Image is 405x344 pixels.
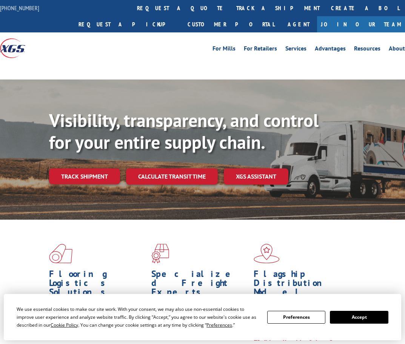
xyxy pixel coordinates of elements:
img: xgs-icon-focused-on-flooring-red [151,244,169,263]
span: Cookie Policy [51,322,78,328]
a: Advantages [315,46,346,54]
a: Resources [354,46,380,54]
a: For Retailers [244,46,277,54]
a: Join Our Team [317,16,405,32]
button: Preferences [267,311,325,324]
a: Services [285,46,306,54]
img: xgs-icon-total-supply-chain-intelligence-red [49,244,72,263]
a: About [389,46,405,54]
b: Visibility, transparency, and control for your entire supply chain. [49,109,319,154]
h1: Flooring Logistics Solutions [49,269,146,300]
h1: Flagship Distribution Model [254,269,350,300]
a: Calculate transit time [126,168,218,185]
div: Cookie Consent Prompt [4,294,401,340]
button: Accept [330,311,388,324]
a: XGS ASSISTANT [224,168,288,185]
a: Track shipment [49,168,120,184]
a: Agent [280,16,317,32]
a: For Mills [213,46,236,54]
span: Preferences [206,322,232,328]
img: xgs-icon-flagship-distribution-model-red [254,244,280,263]
a: Request a pickup [73,16,182,32]
a: Customer Portal [182,16,280,32]
h1: Specialized Freight Experts [151,269,248,300]
div: We use essential cookies to make our site work. With your consent, we may also use non-essential ... [17,305,258,329]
